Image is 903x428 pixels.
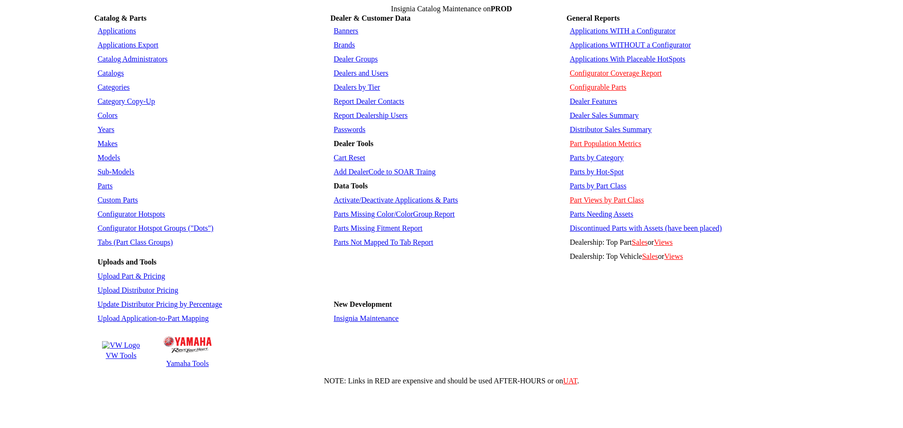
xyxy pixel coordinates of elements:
a: Applications With Placeable HotSpots [570,55,685,63]
a: Discontinued Parts with Assets (have been placed) [570,224,721,232]
a: Dealer Features [570,97,617,105]
b: Data Tools [333,182,367,190]
a: Catalog Administrators [97,55,167,63]
a: Configurable Parts [570,83,626,91]
a: Applications WITH a Configurator [570,27,675,35]
a: Dealers by Tier [333,83,380,91]
a: Parts by Part Class [570,182,626,190]
img: Yamaha Logo [164,336,212,353]
a: Categories [97,83,129,91]
a: Passwords [333,125,365,133]
a: Parts Missing Fitment Report [333,224,422,232]
a: Update Distributor Pricing by Percentage [97,300,222,308]
a: Years [97,125,114,133]
a: Makes [97,140,118,148]
a: Models [97,154,120,162]
td: Dealership: Top Part or [567,236,808,249]
a: Upload Application-to-Part Mapping [97,314,208,322]
a: Parts Not Mapped To Tab Report [333,238,433,246]
a: Parts [97,182,112,190]
b: New Development [333,300,392,308]
a: Cart Reset [333,154,365,162]
a: Activate/Deactivate Applications & Parts [333,196,458,204]
a: Dealer Groups [333,55,378,63]
a: Upload Distributor Pricing [97,286,178,294]
a: Colors [97,111,118,119]
a: Distributor Sales Summary [570,125,651,133]
a: Dealers and Users [333,69,388,77]
a: Sales [642,252,658,260]
a: Brands [333,41,355,49]
a: Configurator Coverage Report [570,69,662,77]
a: Dealer Sales Summary [570,111,639,119]
b: Catalog & Parts [94,14,146,22]
td: VW Tools [102,351,140,360]
a: Tabs (Part Class Groups) [97,238,173,246]
td: Insignia Catalog Maintenance on [94,5,808,13]
a: Parts by Category [570,154,624,162]
td: Yamaha Tools [163,359,212,368]
b: Dealer & Customer Data [330,14,410,22]
a: Part Population Metrics [570,140,641,148]
a: Parts by Hot-Spot [570,168,624,176]
a: Parts Missing Color/ColorGroup Report [333,210,454,218]
a: Custom Parts [97,196,138,204]
img: VW Logo [102,341,140,350]
span: PROD [491,5,512,13]
b: General Reports [566,14,619,22]
a: Catalogs [97,69,124,77]
a: Yamaha Logo Yamaha Tools [162,332,213,369]
a: Report Dealership Users [333,111,407,119]
a: Configurator Hotspots [97,210,165,218]
td: Dealership: Top Vehicle or [567,250,808,263]
b: Dealer Tools [333,140,373,148]
a: Parts Needing Assets [570,210,633,218]
a: Part Views by Part Class [570,196,644,204]
a: Views [664,252,683,260]
a: Banners [333,27,358,35]
a: Applications [97,27,136,35]
a: Add DealerCode to SOAR Traing [333,168,436,176]
a: VW Logo VW Tools [101,340,141,361]
a: Sub-Models [97,168,134,176]
b: Uploads and Tools [97,258,156,266]
a: Views [654,238,673,246]
a: Configurator Hotspot Groups ("Dots") [97,224,213,232]
a: Applications WITHOUT a Configurator [570,41,691,49]
div: NOTE: Links in RED are expensive and should be used AFTER-HOURS or on . [4,377,899,385]
a: Upload Part & Pricing [97,272,165,280]
a: Report Dealer Contacts [333,97,404,105]
a: Insignia Maintenance [333,314,398,322]
a: Category Copy-Up [97,97,155,105]
a: Applications Export [97,41,158,49]
a: UAT [563,377,577,385]
a: Sales [632,238,648,246]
